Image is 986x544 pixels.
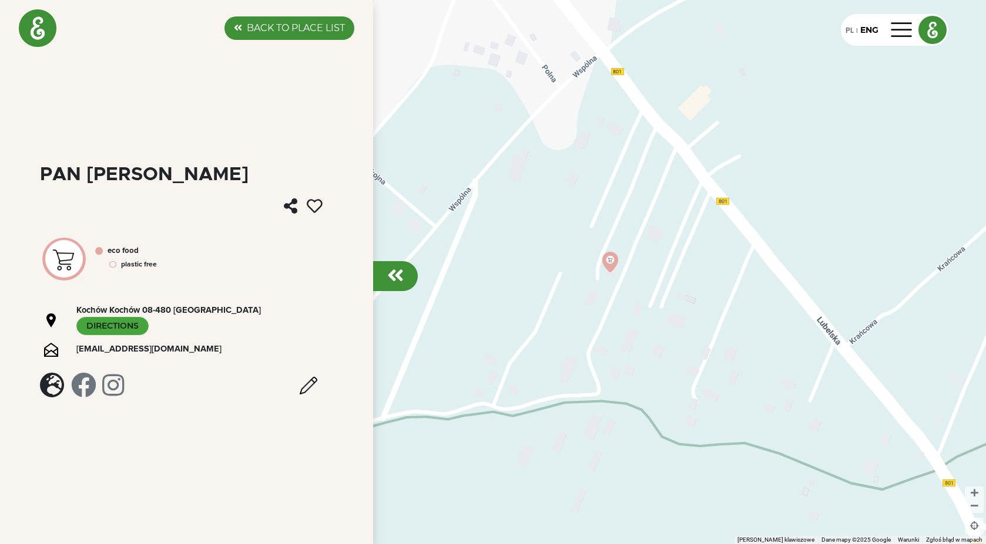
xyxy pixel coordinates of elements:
[121,259,157,270] div: Plastic free
[44,343,58,357] img: icon-email.svg
[247,21,345,35] label: BACK TO PLACE LIST
[926,536,982,543] a: Zgłoś błąd w mapach
[854,26,860,36] div: |
[76,317,149,335] a: DIRECTIONS
[821,536,891,543] span: Dane mapy ©2025 Google
[19,9,56,47] img: logo_e.png
[898,536,919,543] a: Warunki
[76,343,222,356] a: [EMAIL_ADDRESS][DOMAIN_NAME]
[919,16,946,43] img: logo_e.png
[45,241,83,277] img: 60f12d05af066959d3b70d27
[44,313,58,327] img: icon-location.svg
[40,165,249,184] div: PAN [PERSON_NAME]
[846,23,854,36] div: PL
[300,377,317,394] img: edit.png
[737,536,814,544] button: Skróty klawiszowe
[76,306,261,315] span: Kochów Kochów 08-480 [GEOGRAPHIC_DATA]
[860,24,878,36] div: ENG
[108,245,139,257] div: ECO FOOD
